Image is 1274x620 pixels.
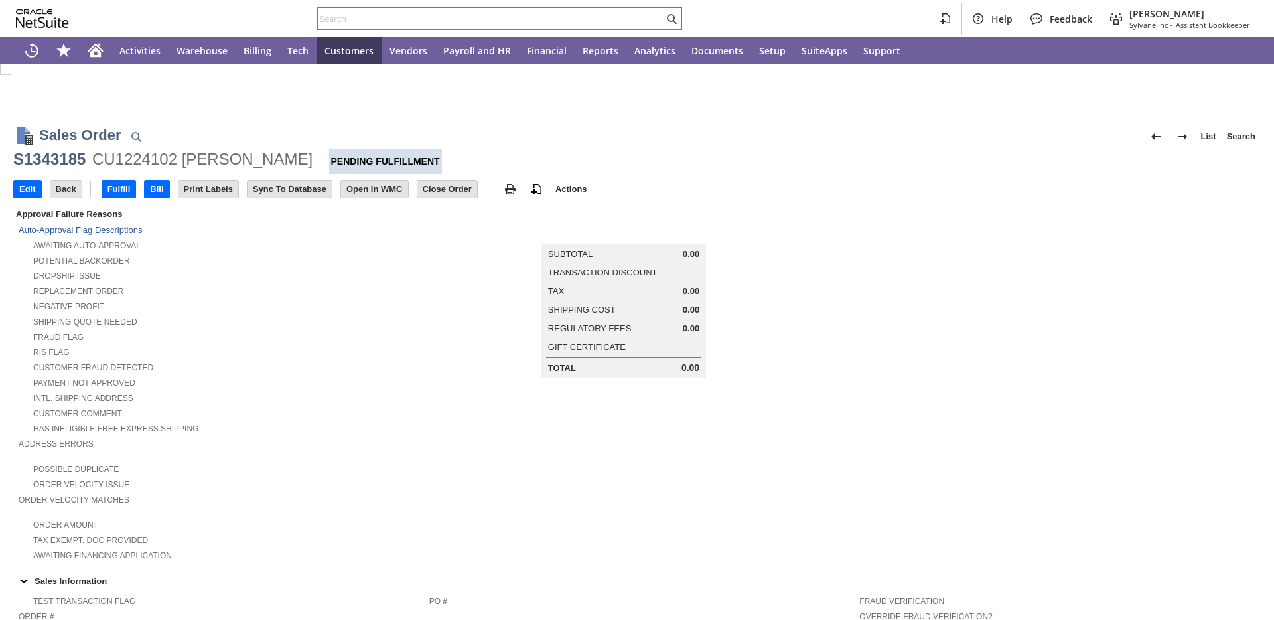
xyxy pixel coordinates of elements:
input: Bill [145,181,169,198]
a: Reports [575,37,626,64]
span: Analytics [634,44,675,57]
a: Tax Exempt. Doc Provided [33,536,148,545]
a: Replacement Order [33,287,123,296]
a: Possible Duplicate [33,465,119,474]
span: SuiteApps [802,44,847,57]
svg: Search [664,11,679,27]
a: Support [855,37,908,64]
a: Intl. Shipping Address [33,394,133,403]
input: Search [318,11,664,27]
a: Subtotal [548,249,593,259]
a: Order Amount [33,520,98,530]
a: Payment not approved [33,378,135,388]
span: Warehouse [177,44,228,57]
div: Approval Failure Reasons [13,206,424,222]
a: Potential Backorder [33,256,130,266]
div: Transaction successfully Saved [48,90,1253,100]
a: Awaiting Auto-Approval [33,241,141,250]
a: List [1196,126,1222,147]
span: Sylvane Inc [1129,20,1168,30]
a: Dropship Issue [33,271,101,281]
span: Help [991,13,1013,25]
a: Financial [519,37,575,64]
a: Search [1222,126,1261,147]
a: Recent Records [16,37,48,64]
a: Order Velocity Matches [19,495,129,504]
a: Address Errors [19,439,94,449]
input: Back [50,181,82,198]
a: Regulatory Fees [548,323,631,333]
a: Billing [236,37,279,64]
a: Analytics [626,37,683,64]
a: RIS flag [33,348,70,357]
a: Customer Comment [33,409,122,418]
img: add-record.svg [529,181,545,197]
a: Auto-Approval Flag Descriptions [19,225,142,235]
a: Order Velocity Issue [33,480,129,489]
span: 0.00 [683,249,699,260]
div: Confirmation [48,74,1253,90]
a: Total [548,363,576,373]
span: Setup [759,44,786,57]
a: Negative Profit [33,302,104,311]
span: Feedback [1050,13,1092,25]
a: Shipping Quote Needed [33,317,137,327]
span: Support [863,44,900,57]
a: Shipping Cost [548,305,616,315]
span: Reports [583,44,618,57]
span: Tech [287,44,309,57]
div: S1343185 [13,149,86,170]
img: Quick Find [128,129,144,145]
a: Has Ineligible Free Express Shipping [33,424,198,433]
a: Customers [317,37,382,64]
span: 0.00 [683,305,699,315]
a: Gift Certificate [548,342,626,352]
div: CU1224102 [PERSON_NAME] [92,149,313,170]
div: Pending Fulfillment [329,149,442,174]
a: Fraud Verification [859,597,944,606]
svg: Recent Records [24,42,40,58]
input: Close Order [417,181,477,198]
input: Fulfill [102,181,136,198]
td: Sales Information [13,572,1261,589]
span: Activities [119,44,161,57]
a: Customer Fraud Detected [33,363,153,372]
input: Sync To Database [248,181,332,198]
a: Vendors [382,37,435,64]
a: SuiteApps [794,37,855,64]
a: Test Transaction Flag [33,597,135,606]
a: Fraud Flag [33,333,84,342]
input: Edit [14,181,41,198]
span: Customers [324,44,374,57]
caption: Summary [541,223,706,244]
span: 0.00 [683,323,699,334]
img: Previous [1148,129,1164,145]
input: Open In WMC [341,181,408,198]
a: Activities [111,37,169,64]
span: [PERSON_NAME] [1129,7,1250,20]
a: Home [80,37,111,64]
a: Tax [548,286,564,296]
div: Shortcuts [48,37,80,64]
a: Warehouse [169,37,236,64]
input: Print Labels [178,181,238,198]
a: Transaction Discount [548,268,658,277]
div: Sales Information [13,572,1255,589]
a: Tech [279,37,317,64]
h1: Sales Order [39,124,121,146]
img: Next [1174,129,1190,145]
svg: Shortcuts [56,42,72,58]
span: Billing [244,44,271,57]
img: print.svg [502,181,518,197]
a: PO # [429,597,447,606]
a: Awaiting Financing Application [33,551,172,560]
span: Documents [691,44,743,57]
svg: logo [16,9,69,28]
a: Actions [550,184,593,194]
a: Documents [683,37,751,64]
span: Assistant Bookkeeper [1176,20,1250,30]
span: Financial [527,44,567,57]
a: Payroll and HR [435,37,519,64]
span: 0.00 [681,362,699,374]
span: Vendors [389,44,427,57]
